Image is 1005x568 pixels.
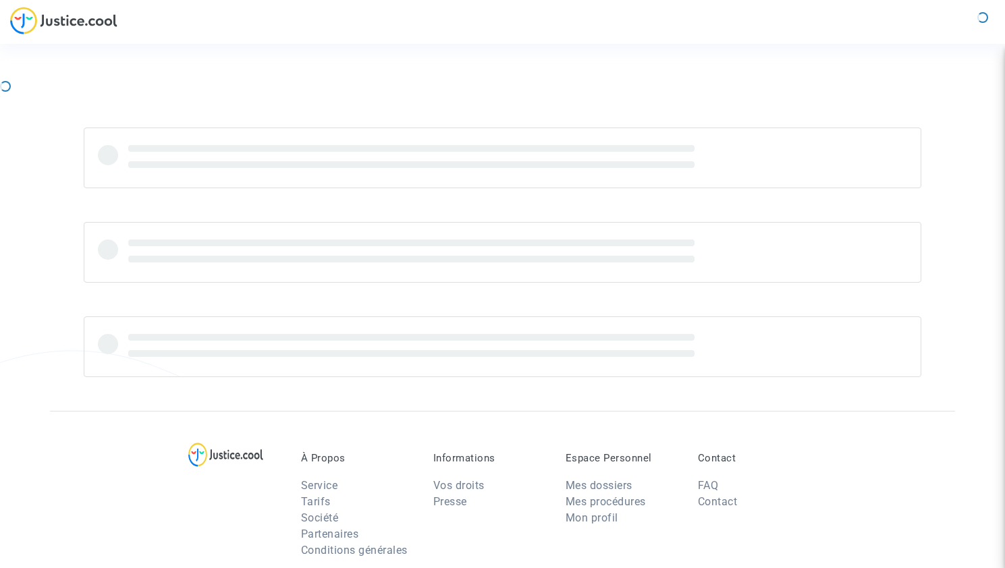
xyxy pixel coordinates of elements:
a: Conditions générales [301,544,408,557]
a: Société [301,511,339,524]
a: Contact [698,495,738,508]
a: Vos droits [433,479,485,492]
a: Service [301,479,338,492]
p: À Propos [301,452,413,464]
a: Partenaires [301,528,359,540]
a: Mon profil [566,511,618,524]
img: jc-logo.svg [10,7,117,34]
a: Mes procédures [566,495,646,508]
p: Contact [698,452,810,464]
p: Informations [433,452,545,464]
a: FAQ [698,479,719,492]
a: Tarifs [301,495,331,508]
a: Presse [433,495,467,508]
img: logo-lg.svg [188,443,263,467]
a: Mes dossiers [566,479,632,492]
p: Espace Personnel [566,452,678,464]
